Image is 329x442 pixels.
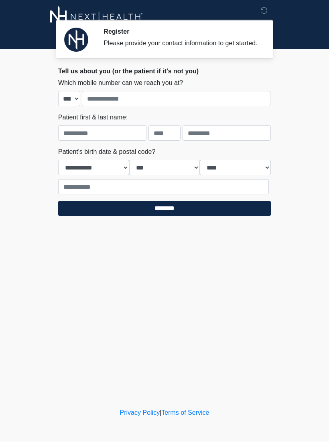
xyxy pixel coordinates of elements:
[120,410,160,416] a: Privacy Policy
[58,79,183,88] label: Which mobile number can we reach you at?
[161,410,209,416] a: Terms of Service
[58,147,155,157] label: Patient's birth date & postal code?
[160,410,161,416] a: |
[64,28,88,52] img: Agent Avatar
[58,113,128,123] label: Patient first & last name:
[58,68,271,75] h2: Tell us about you (or the patient if it's not you)
[50,6,143,28] img: Next-Health Logo
[104,39,259,48] div: Please provide your contact information to get started.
